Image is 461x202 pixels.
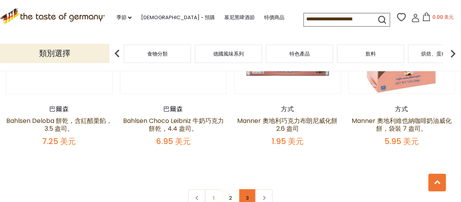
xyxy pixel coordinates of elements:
[147,51,168,57] a: 食物分類
[395,105,409,114] font: 方式
[289,51,310,57] a: 特色產品
[224,14,255,21] font: 慕尼黑啤酒節
[272,136,304,147] font: 1.95 美元
[432,14,454,20] font: 0.00 美元
[123,116,224,133] a: Bahlsen Choco Leibniz 牛奶巧克力餅乾，4.4 盎司。
[213,51,244,57] a: 德國風味系列
[445,46,461,61] img: 下一個箭頭
[264,13,284,22] a: 特價商品
[246,195,249,202] font: 3
[264,14,284,21] font: 特價商品
[213,50,244,58] font: 德國風味系列
[366,51,376,57] a: 飲料
[156,136,191,147] font: 6.95 美元
[213,195,214,202] font: 1
[147,50,168,58] font: 食物分類
[366,50,376,58] font: 飲料
[352,116,452,133] a: Manner 奧地利維也納咖啡奶油威化餅，袋裝 7 盎司。
[116,14,127,21] font: 季節
[281,105,294,114] font: 方式
[385,136,419,147] font: 5.95 美元
[163,105,183,114] font: 巴爾森
[39,48,70,59] font: 類別選擇
[49,105,69,114] font: 巴爾森
[141,14,215,21] font: [DEMOGRAPHIC_DATA] - 預購
[116,13,132,22] a: 季節
[42,136,76,147] font: 7.25 美元
[6,116,112,133] a: Bahlsen Deloba 餅乾，含紅醋栗餡，3.5 盎司。
[422,13,455,24] button: 0.00 美元
[289,50,310,58] font: 特色產品
[238,116,338,133] a: Manner 奧地利巧克力布朗尼威化餅 2.6 盎司
[141,13,215,22] a: [DEMOGRAPHIC_DATA] - 預購
[224,13,255,22] a: 慕尼黑啤酒節
[109,46,125,61] img: 上一個箭頭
